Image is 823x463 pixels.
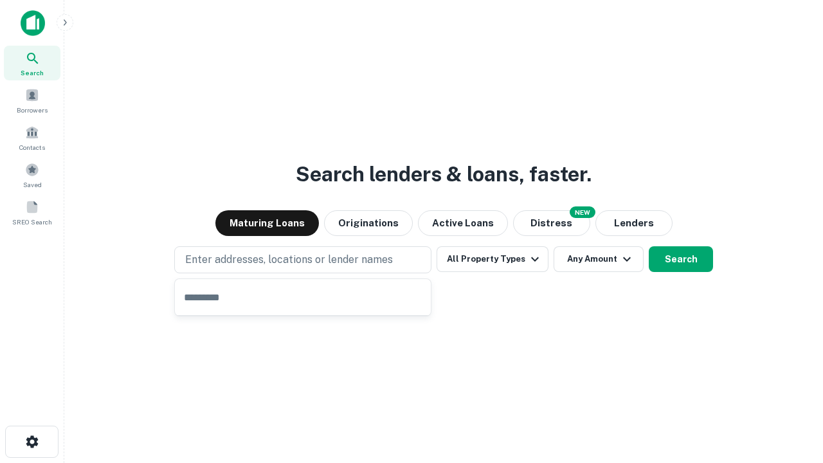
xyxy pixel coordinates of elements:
span: Contacts [19,142,45,152]
a: Search [4,46,60,80]
span: SREO Search [12,217,52,227]
iframe: Chat Widget [759,360,823,422]
span: Borrowers [17,105,48,115]
button: Originations [324,210,413,236]
button: Search [649,246,713,272]
button: All Property Types [437,246,548,272]
button: Active Loans [418,210,508,236]
span: Saved [23,179,42,190]
h3: Search lenders & loans, faster. [296,159,592,190]
a: Contacts [4,120,60,155]
button: Maturing Loans [215,210,319,236]
a: Saved [4,158,60,192]
span: Search [21,68,44,78]
button: Search distressed loans with lien and other non-mortgage details. [513,210,590,236]
button: Enter addresses, locations or lender names [174,246,431,273]
p: Enter addresses, locations or lender names [185,252,393,268]
div: NEW [570,206,595,218]
img: capitalize-icon.png [21,10,45,36]
button: Any Amount [554,246,644,272]
a: Borrowers [4,83,60,118]
button: Lenders [595,210,673,236]
a: SREO Search [4,195,60,230]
